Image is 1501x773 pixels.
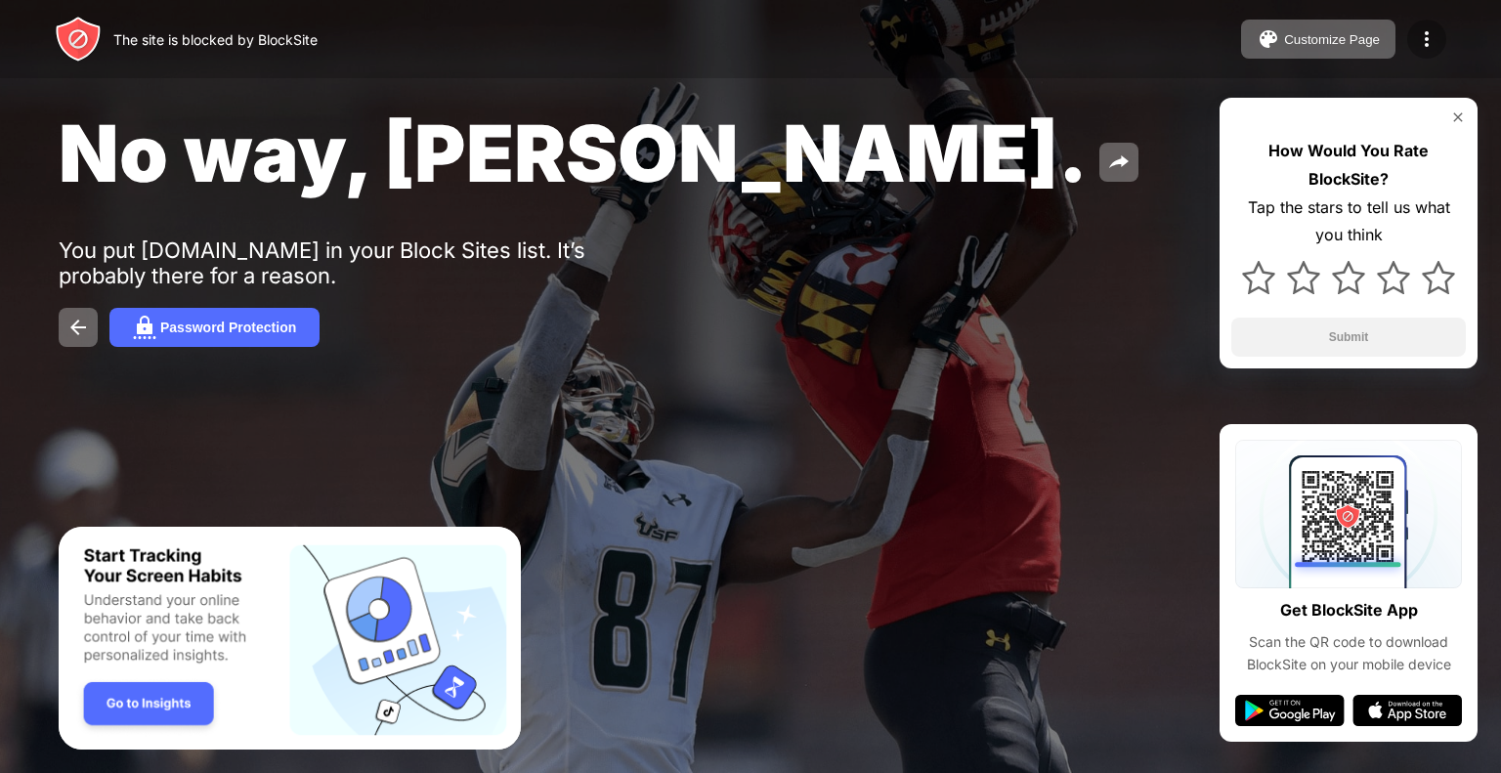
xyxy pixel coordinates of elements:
img: star.svg [1242,261,1275,294]
button: Customize Page [1241,20,1395,59]
img: star.svg [1332,261,1365,294]
div: Tap the stars to tell us what you think [1231,193,1466,250]
div: Scan the QR code to download BlockSite on your mobile device [1235,631,1462,675]
button: Password Protection [109,308,320,347]
img: share.svg [1107,150,1131,174]
div: Customize Page [1284,32,1380,47]
img: password.svg [133,316,156,339]
div: Get BlockSite App [1280,596,1418,624]
img: app-store.svg [1352,695,1462,726]
img: menu-icon.svg [1415,27,1438,51]
div: Password Protection [160,320,296,335]
button: Submit [1231,318,1466,357]
div: How Would You Rate BlockSite? [1231,137,1466,193]
img: star.svg [1377,261,1410,294]
iframe: Banner [59,527,521,751]
img: star.svg [1422,261,1455,294]
img: star.svg [1287,261,1320,294]
img: qrcode.svg [1235,440,1462,588]
img: pallet.svg [1257,27,1280,51]
span: No way, [PERSON_NAME]. [59,106,1088,200]
img: rate-us-close.svg [1450,109,1466,125]
div: The site is blocked by BlockSite [113,31,318,48]
div: You put [DOMAIN_NAME] in your Block Sites list. It’s probably there for a reason. [59,237,663,288]
img: google-play.svg [1235,695,1345,726]
img: back.svg [66,316,90,339]
img: header-logo.svg [55,16,102,63]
